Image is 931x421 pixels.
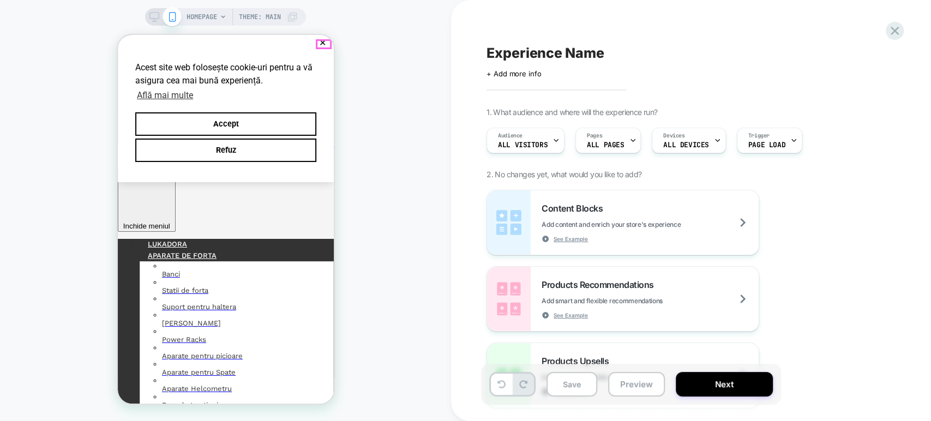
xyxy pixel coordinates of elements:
a: Statii de forta [44,243,215,260]
button: Accept [17,77,199,101]
span: Aparate pentru Spate [44,333,118,341]
span: Aparate Helcometru [44,350,114,358]
a: Banci [44,227,215,243]
span: Banci [44,235,62,243]
button: close [198,4,212,12]
span: 1. What audience and where will the experience run? [486,107,657,117]
span: Audience [498,132,522,140]
a: Aparate pentru picioare [44,309,215,325]
a: Aparate pentru Spate [44,325,215,341]
img: Aparate Helcometru [44,347,45,348]
span: Trigger [748,132,770,140]
span: Products Recommendations [542,279,659,290]
span: See Example [554,235,588,243]
span: Devices [663,132,684,140]
img: Power Racks [44,298,45,299]
span: Inchide meniul [5,187,52,195]
span: 2. No changes yet, what would you like to add? [486,170,641,179]
span: ALL PAGES [587,141,624,149]
span: HOMEPAGE [187,8,217,26]
span: LUKADORA [30,205,69,213]
span: Content Blocks [542,203,608,214]
a: [PERSON_NAME] [44,276,215,292]
a: Power Racks [44,292,215,309]
span: Suport pentru haltera [44,268,118,276]
span: Aparate pentru picioare [44,317,125,325]
span: Pages [587,132,602,140]
a: Află mai multe [17,52,77,69]
a: Suport pentru haltera [44,260,215,276]
button: Preview [608,372,665,396]
span: Acest site web folosește cookie-uri pentru a vă asigura cea mai bună experiență. [17,26,199,69]
img: Statii de forta [44,249,45,250]
span: Page Load [748,141,785,149]
span: APARATE DE FORTA [30,216,99,225]
span: Statii de forta [44,251,91,260]
span: See Example [554,311,588,319]
a: APARATE DE FORTA [22,208,107,233]
span: ALL DEVICES [663,141,708,149]
span: Theme: MAIN [239,8,281,26]
button: Refuz [17,104,199,127]
span: Add smart and flexible recommendations [542,297,717,305]
span: + Add more info [486,69,541,78]
span: Bare de tractiuni [44,366,100,374]
span: [PERSON_NAME] [44,284,103,292]
button: Save [546,372,597,396]
span: All Visitors [498,141,548,149]
a: Bare de tractiuni [44,358,215,374]
span: Add content and enrich your store's experience [542,220,735,228]
span: Power Racks [44,300,88,309]
a: Aparate Helcometru [44,341,215,358]
span: Products Upsells [542,356,614,366]
button: Next [676,372,773,396]
img: Aparate pentru Spate [44,331,45,332]
span: Experience Name [486,45,604,61]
